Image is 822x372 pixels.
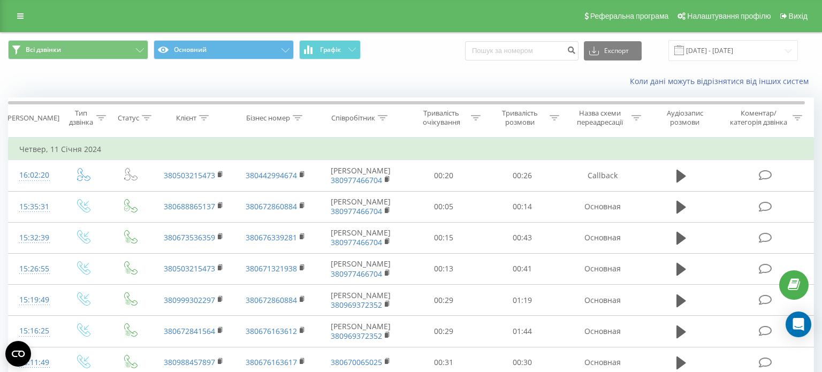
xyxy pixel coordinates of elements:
[246,295,297,305] a: 380672860884
[5,341,31,367] button: Open CMP widget
[786,312,811,337] div: Open Intercom Messenger
[653,109,717,127] div: Аудіозапис розмови
[493,109,547,127] div: Тривалість розмови
[299,40,361,59] button: Графік
[584,41,642,60] button: Експорт
[19,290,48,310] div: 15:19:49
[562,222,644,253] td: Основная
[9,139,814,160] td: Четвер, 11 Січня 2024
[590,12,669,20] span: Реферальна програма
[562,285,644,316] td: Основная
[483,191,562,222] td: 00:14
[246,170,297,180] a: 380442994674
[483,160,562,191] td: 00:26
[246,263,297,274] a: 380671321938
[246,232,297,242] a: 380676339281
[572,109,629,127] div: Назва схеми переадресації
[19,227,48,248] div: 15:32:39
[331,237,382,247] a: 380977466704
[316,253,405,284] td: [PERSON_NAME]
[687,12,771,20] span: Налаштування профілю
[316,222,405,253] td: [PERSON_NAME]
[316,160,405,191] td: [PERSON_NAME]
[405,222,483,253] td: 00:15
[246,113,290,123] div: Бізнес номер
[164,295,215,305] a: 380999302297
[405,160,483,191] td: 00:20
[316,285,405,316] td: [PERSON_NAME]
[164,201,215,211] a: 380688865137
[562,316,644,347] td: Основная
[176,113,196,123] div: Клієнт
[331,357,382,367] a: 380670065025
[316,316,405,347] td: [PERSON_NAME]
[19,196,48,217] div: 15:35:31
[246,326,297,336] a: 380676163612
[789,12,808,20] span: Вихід
[316,191,405,222] td: [PERSON_NAME]
[164,357,215,367] a: 380988457897
[164,232,215,242] a: 380673536359
[562,191,644,222] td: Основная
[19,165,48,186] div: 16:02:20
[68,109,94,127] div: Тип дзвінка
[727,109,790,127] div: Коментар/категорія дзвінка
[483,222,562,253] td: 00:43
[246,357,297,367] a: 380676163617
[562,160,644,191] td: Callback
[331,113,375,123] div: Співробітник
[630,76,814,86] a: Коли дані можуть відрізнятися вiд інших систем
[331,175,382,185] a: 380977466704
[483,253,562,284] td: 00:41
[405,285,483,316] td: 00:29
[164,326,215,336] a: 380672841564
[320,46,341,54] span: Графік
[465,41,579,60] input: Пошук за номером
[26,45,61,54] span: Всі дзвінки
[164,170,215,180] a: 380503215473
[118,113,139,123] div: Статус
[164,263,215,274] a: 380503215473
[405,191,483,222] td: 00:05
[5,113,59,123] div: [PERSON_NAME]
[405,316,483,347] td: 00:29
[154,40,294,59] button: Основний
[19,259,48,279] div: 15:26:55
[246,201,297,211] a: 380672860884
[19,321,48,341] div: 15:16:25
[483,285,562,316] td: 01:19
[414,109,468,127] div: Тривалість очікування
[8,40,148,59] button: Всі дзвінки
[405,253,483,284] td: 00:13
[331,300,382,310] a: 380969372352
[331,331,382,341] a: 380969372352
[483,316,562,347] td: 01:44
[331,269,382,279] a: 380977466704
[562,253,644,284] td: Основная
[331,206,382,216] a: 380977466704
